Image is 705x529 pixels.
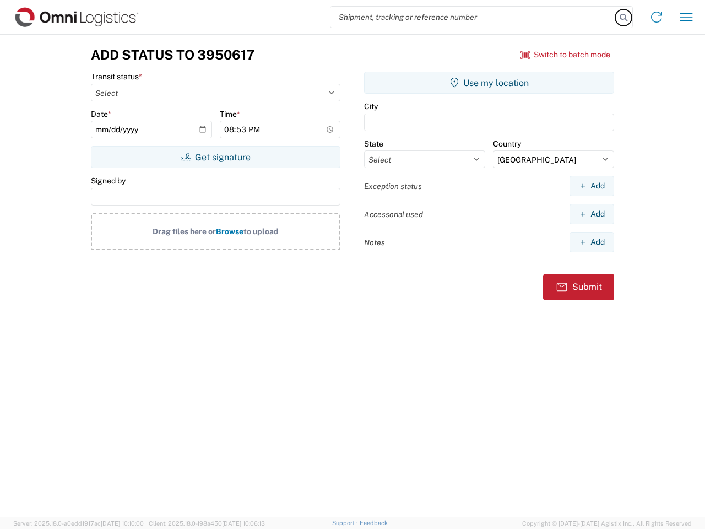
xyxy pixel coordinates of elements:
input: Shipment, tracking or reference number [330,7,616,28]
span: [DATE] 10:10:00 [101,520,144,527]
span: Drag files here or [153,227,216,236]
a: Feedback [360,520,388,526]
label: Time [220,109,240,119]
button: Use my location [364,72,614,94]
button: Switch to batch mode [520,46,610,64]
h3: Add Status to 3950617 [91,47,254,63]
label: State [364,139,383,149]
button: Get signature [91,146,340,168]
label: Exception status [364,181,422,191]
span: Client: 2025.18.0-198a450 [149,520,265,527]
label: Accessorial used [364,209,423,219]
span: Server: 2025.18.0-a0edd1917ac [13,520,144,527]
a: Support [332,520,360,526]
label: Notes [364,237,385,247]
span: Browse [216,227,243,236]
label: Date [91,109,111,119]
span: [DATE] 10:06:13 [222,520,265,527]
label: City [364,101,378,111]
label: Country [493,139,521,149]
button: Add [570,232,614,252]
span: Copyright © [DATE]-[DATE] Agistix Inc., All Rights Reserved [522,519,692,528]
button: Add [570,176,614,196]
label: Transit status [91,72,142,82]
button: Add [570,204,614,224]
button: Submit [543,274,614,300]
span: to upload [243,227,279,236]
label: Signed by [91,176,126,186]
